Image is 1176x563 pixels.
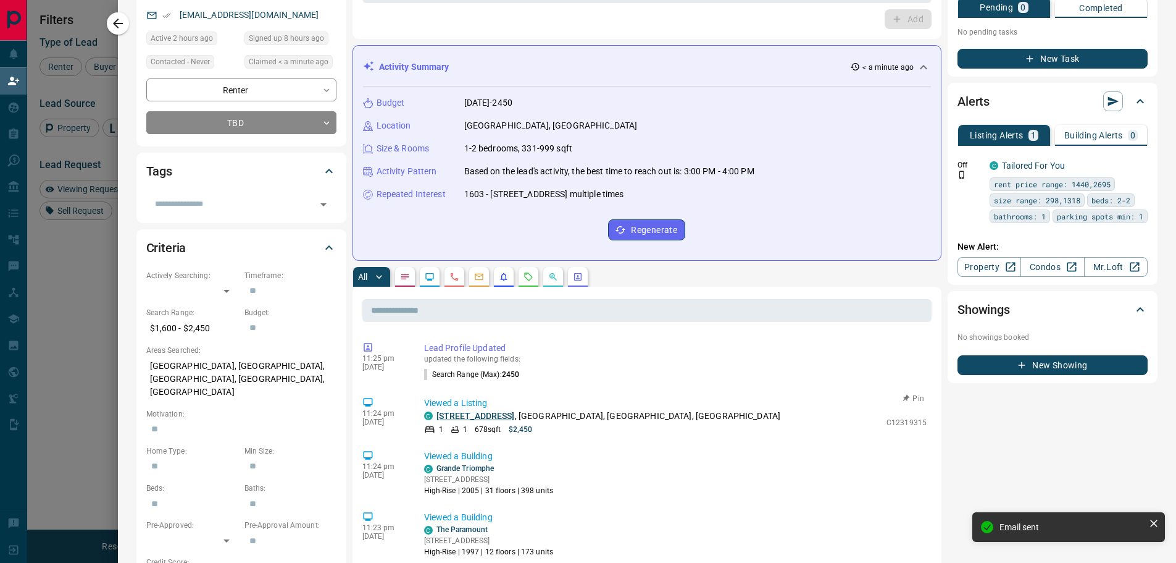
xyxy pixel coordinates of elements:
p: Beds: [146,483,238,494]
p: [DATE] [362,363,406,371]
div: Sat Aug 16 2025 [244,55,336,72]
p: 1 [463,424,467,435]
div: Renter [146,78,336,101]
p: Viewed a Listing [424,397,927,410]
div: Tags [146,156,336,186]
p: Off [957,159,982,171]
p: [STREET_ADDRESS] [424,474,554,485]
p: New Alert: [957,240,1148,253]
button: Regenerate [608,219,685,240]
p: Budget [377,96,405,109]
svg: Emails [474,272,484,282]
p: [DATE]-2450 [464,96,512,109]
div: Activity Summary< a minute ago [363,56,932,78]
p: [GEOGRAPHIC_DATA], [GEOGRAPHIC_DATA] [464,119,638,132]
span: Active 2 hours ago [151,32,213,44]
span: 2450 [502,370,519,379]
p: 1-2 bedrooms, 331-999 sqft [464,142,572,155]
a: Condos [1020,257,1084,277]
a: Grande Triomphe [436,464,494,473]
p: Pre-Approved: [146,520,238,531]
p: $1,600 - $2,450 [146,318,238,339]
p: Pending [980,3,1013,12]
p: Size & Rooms [377,142,430,155]
span: Signed up 8 hours ago [249,32,324,44]
button: Pin [896,393,932,404]
p: No pending tasks [957,23,1148,41]
div: condos.ca [990,161,998,170]
p: Building Alerts [1064,131,1123,140]
p: High-Rise | 2005 | 31 floors | 398 units [424,485,554,496]
p: [STREET_ADDRESS] [424,535,554,546]
a: Mr.Loft [1084,257,1148,277]
span: Contacted - Never [151,56,210,68]
p: Based on the lead's activity, the best time to reach out is: 3:00 PM - 4:00 PM [464,165,754,178]
svg: Lead Browsing Activity [425,272,435,282]
p: C12319315 [886,417,927,428]
a: Property [957,257,1021,277]
p: 0 [1130,131,1135,140]
p: All [358,273,368,281]
p: Min Size: [244,446,336,457]
p: 1 [439,424,443,435]
p: Motivation: [146,408,336,420]
p: 1603 - [STREET_ADDRESS] multiple times [464,188,624,201]
button: New Showing [957,355,1148,375]
svg: Listing Alerts [499,272,509,282]
p: Timeframe: [244,270,336,281]
p: Pre-Approval Amount: [244,520,336,531]
p: Actively Searching: [146,270,238,281]
p: 0 [1020,3,1025,12]
h2: Criteria [146,238,186,258]
svg: Requests [523,272,533,282]
p: 11:23 pm [362,523,406,532]
p: No showings booked [957,332,1148,343]
p: updated the following fields: [424,355,927,363]
div: Alerts [957,87,1148,116]
p: Completed [1079,4,1123,12]
p: High-Rise | 1997 | 12 floors | 173 units [424,546,554,557]
p: Areas Searched: [146,345,336,356]
p: Activity Summary [379,61,449,74]
div: Email sent [999,522,1144,532]
p: 11:24 pm [362,462,406,471]
p: Location [377,119,411,132]
p: Search Range (Max) : [424,369,520,380]
svg: Opportunities [548,272,558,282]
svg: Push Notification Only [957,171,966,179]
p: [DATE] [362,532,406,541]
p: Search Range: [146,307,238,318]
button: Open [315,196,332,213]
p: Listing Alerts [970,131,1024,140]
button: New Task [957,49,1148,69]
div: Fri Aug 15 2025 [244,32,336,49]
h2: Tags [146,161,172,181]
p: [DATE] [362,418,406,426]
p: Viewed a Building [424,511,927,524]
p: 678 sqft [475,424,501,435]
p: Activity Pattern [377,165,437,178]
p: , [GEOGRAPHIC_DATA], [GEOGRAPHIC_DATA], [GEOGRAPHIC_DATA] [436,410,781,423]
div: TBD [146,111,336,134]
a: Tailored For You [1002,161,1065,171]
div: Criteria [146,233,336,263]
p: Repeated Interest [377,188,446,201]
span: Claimed < a minute ago [249,56,328,68]
span: bathrooms: 1 [994,210,1046,222]
p: Baths: [244,483,336,494]
svg: Email Verified [162,11,171,20]
p: 11:24 pm [362,409,406,418]
h2: Showings [957,300,1010,320]
p: < a minute ago [862,62,914,73]
div: Showings [957,295,1148,324]
span: beds: 2-2 [1091,194,1130,206]
span: rent price range: 1440,2695 [994,178,1111,190]
p: Lead Profile Updated [424,342,927,355]
a: [STREET_ADDRESS] [436,411,515,421]
p: 1 [1031,131,1036,140]
p: Budget: [244,307,336,318]
a: [EMAIL_ADDRESS][DOMAIN_NAME] [180,10,319,20]
a: The Paramount [436,525,488,534]
div: Fri Aug 15 2025 [146,32,238,49]
p: [GEOGRAPHIC_DATA], [GEOGRAPHIC_DATA], [GEOGRAPHIC_DATA], [GEOGRAPHIC_DATA], [GEOGRAPHIC_DATA] [146,356,336,402]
